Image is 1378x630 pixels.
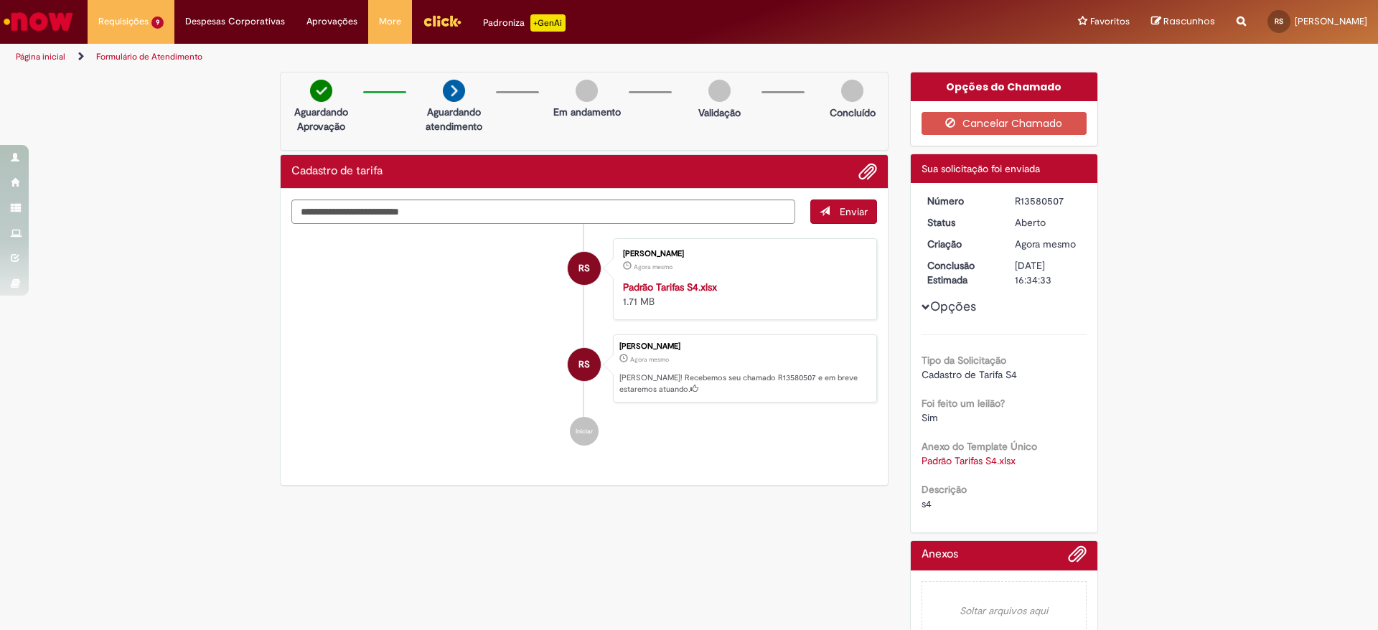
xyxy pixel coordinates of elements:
[623,250,862,258] div: [PERSON_NAME]
[698,105,741,120] p: Validação
[623,280,862,309] div: 1.71 MB
[623,281,717,293] a: Padrão Tarifas S4.xlsx
[922,112,1087,135] button: Cancelar Chamado
[291,199,795,224] textarea: Digite sua mensagem aqui...
[1275,17,1283,26] span: RS
[291,165,383,178] h2: Cadastro de tarifa Histórico de tíquete
[1,7,75,36] img: ServiceNow
[830,105,876,120] p: Concluído
[96,51,202,62] a: Formulário de Atendimento
[576,80,598,102] img: img-circle-grey.png
[553,105,621,119] p: Em andamento
[306,14,357,29] span: Aprovações
[568,252,601,285] div: Rodrigo Alves Da Silva
[568,348,601,381] div: Rodrigo Alves Da Silva
[922,411,938,424] span: Sim
[423,10,461,32] img: click_logo_yellow_360x200.png
[151,17,164,29] span: 9
[286,105,356,133] p: Aguardando Aprovação
[922,162,1040,175] span: Sua solicitação foi enviada
[1015,258,1082,287] div: [DATE] 16:34:33
[1295,15,1367,27] span: [PERSON_NAME]
[634,263,672,271] span: Agora mesmo
[619,342,869,351] div: [PERSON_NAME]
[1090,14,1130,29] span: Favoritos
[98,14,149,29] span: Requisições
[291,334,877,403] li: Rodrigo Alves Da Silva
[16,51,65,62] a: Página inicial
[922,354,1006,367] b: Tipo da Solicitação
[1015,238,1076,250] time: 30/09/2025 10:34:29
[1015,194,1082,208] div: R13580507
[419,105,489,133] p: Aguardando atendimento
[630,355,669,364] time: 30/09/2025 10:34:29
[917,237,1005,251] dt: Criação
[483,14,566,32] div: Padroniza
[310,80,332,102] img: check-circle-green.png
[841,80,863,102] img: img-circle-grey.png
[917,194,1005,208] dt: Número
[810,199,877,224] button: Enviar
[530,14,566,32] p: +GenAi
[917,215,1005,230] dt: Status
[708,80,731,102] img: img-circle-grey.png
[922,454,1016,467] a: Download de Padrão Tarifas S4.xlsx
[11,44,908,70] ul: Trilhas de página
[840,205,868,218] span: Enviar
[578,347,590,382] span: RS
[911,72,1098,101] div: Opções do Chamado
[922,368,1017,381] span: Cadastro de Tarifa S4
[858,162,877,181] button: Adicionar anexos
[922,440,1037,453] b: Anexo do Template Único
[1015,237,1082,251] div: 30/09/2025 10:34:29
[917,258,1005,287] dt: Conclusão Estimada
[443,80,465,102] img: arrow-next.png
[634,263,672,271] time: 30/09/2025 10:34:26
[1151,15,1215,29] a: Rascunhos
[291,224,877,461] ul: Histórico de tíquete
[922,483,967,496] b: Descrição
[922,397,1005,410] b: Foi feito um leilão?
[185,14,285,29] span: Despesas Corporativas
[1068,545,1087,570] button: Adicionar anexos
[1015,238,1076,250] span: Agora mesmo
[922,497,932,510] span: s4
[1163,14,1215,28] span: Rascunhos
[630,355,669,364] span: Agora mesmo
[619,372,869,395] p: [PERSON_NAME]! Recebemos seu chamado R13580507 e em breve estaremos atuando.
[922,548,958,561] h2: Anexos
[379,14,401,29] span: More
[1015,215,1082,230] div: Aberto
[578,251,590,286] span: RS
